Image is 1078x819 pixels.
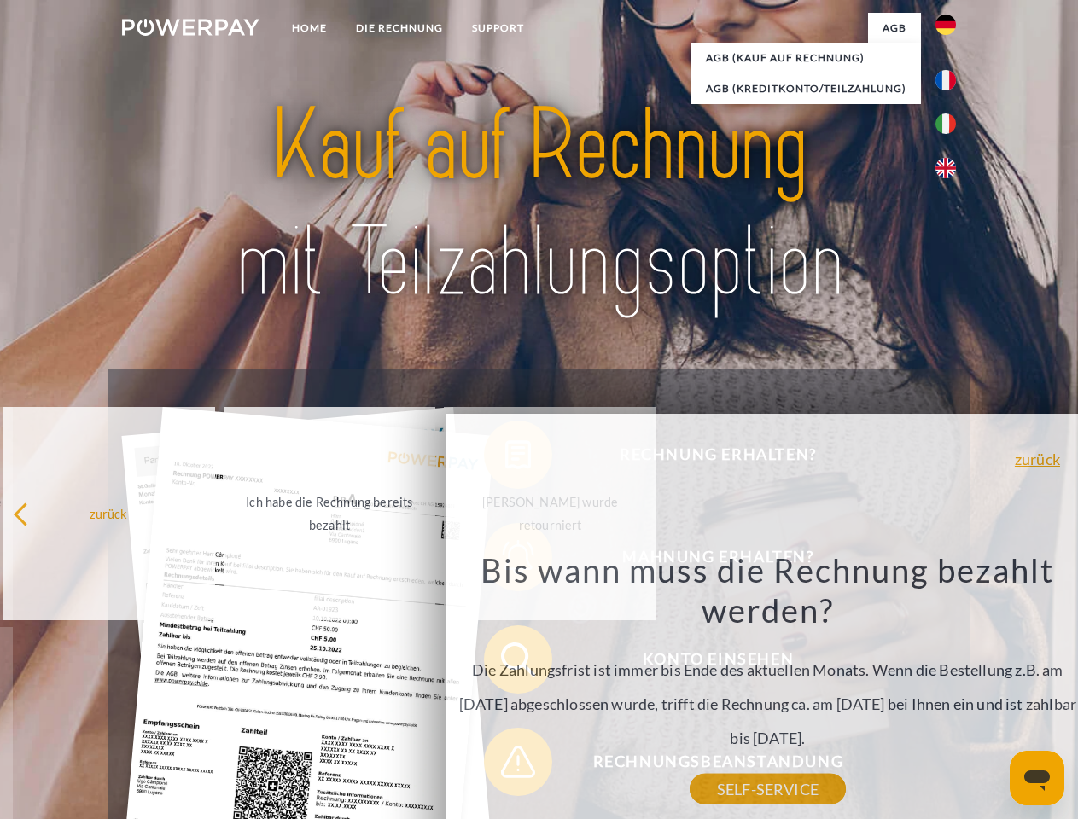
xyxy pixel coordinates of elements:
a: AGB (Kauf auf Rechnung) [691,43,921,73]
a: agb [868,13,921,44]
img: it [935,113,956,134]
a: Home [277,13,341,44]
a: zurück [1015,451,1060,467]
iframe: Schaltfläche zum Öffnen des Messaging-Fensters [1010,751,1064,805]
img: logo-powerpay-white.svg [122,19,259,36]
a: SUPPORT [457,13,539,44]
div: Ich habe die Rechnung bereits bezahlt [234,491,426,537]
img: title-powerpay_de.svg [163,82,915,327]
img: en [935,158,956,178]
div: zurück [13,502,205,525]
a: DIE RECHNUNG [341,13,457,44]
a: SELF-SERVICE [690,774,846,804]
img: fr [935,70,956,90]
img: de [935,15,956,35]
a: AGB (Kreditkonto/Teilzahlung) [691,73,921,104]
